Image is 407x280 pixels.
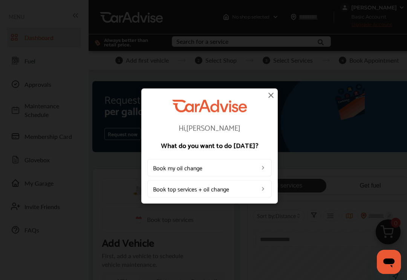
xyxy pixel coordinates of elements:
[147,124,272,131] p: Hi, [PERSON_NAME]
[377,250,401,274] iframe: Button to launch messaging window
[266,91,275,100] img: close-icon.a004319c.svg
[172,100,247,112] img: CarAdvise Logo
[260,165,266,171] img: left_arrow_icon.0f472efe.svg
[260,186,266,192] img: left_arrow_icon.0f472efe.svg
[147,159,272,177] a: Book my oil change
[147,142,272,149] p: What do you want to do [DATE]?
[147,180,272,198] a: Book top services + oil change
